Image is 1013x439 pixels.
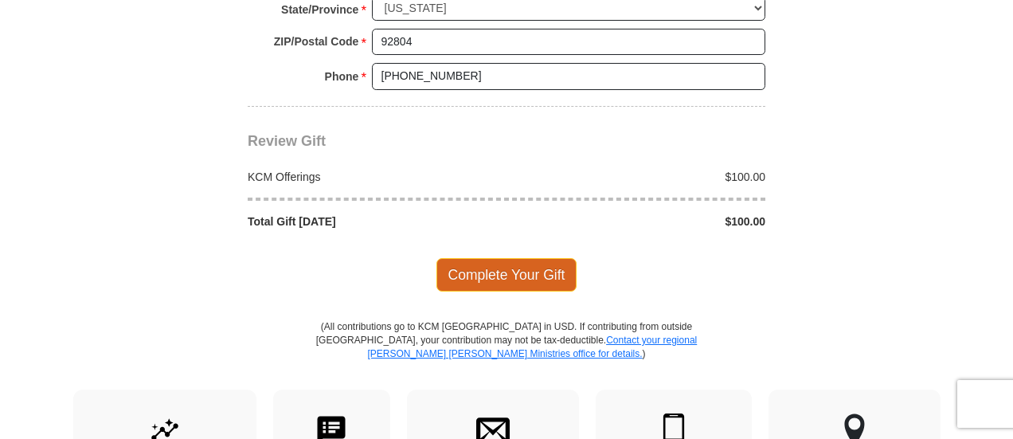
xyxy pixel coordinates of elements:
span: Complete Your Gift [436,258,577,292]
span: Review Gift [248,133,326,149]
strong: Phone [325,65,359,88]
div: $100.00 [506,214,774,229]
strong: ZIP/Postal Code [274,30,359,53]
div: $100.00 [506,169,774,185]
div: Total Gift [DATE] [240,214,507,229]
div: KCM Offerings [240,169,507,185]
p: (All contributions go to KCM [GEOGRAPHIC_DATA] in USD. If contributing from outside [GEOGRAPHIC_D... [315,320,698,390]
